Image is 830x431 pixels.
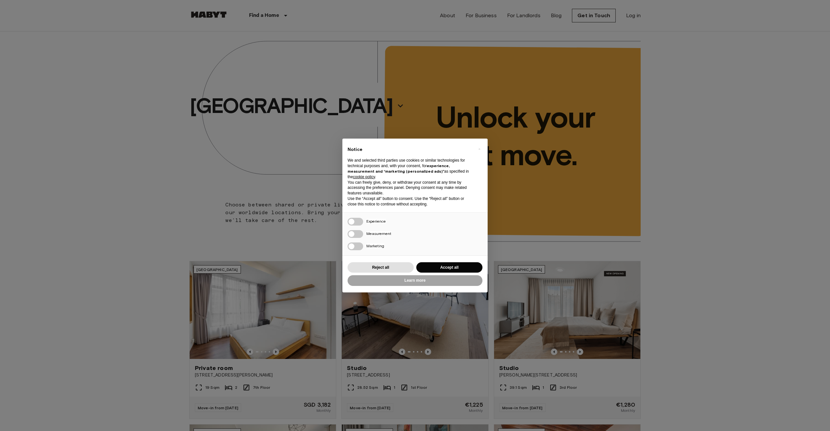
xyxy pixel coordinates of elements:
button: Reject all [348,262,414,273]
span: × [478,145,480,153]
h2: Notice [348,146,472,153]
span: Experience [366,219,386,224]
p: Use the “Accept all” button to consent. Use the “Reject all” button or close this notice to conti... [348,196,472,207]
button: Accept all [416,262,482,273]
strong: experience, measurement and “marketing (personalized ads)” [348,163,450,174]
span: Marketing [366,243,384,248]
a: cookie policy [353,175,375,179]
button: Learn more [348,275,482,286]
span: Measurement [366,231,391,236]
p: We and selected third parties use cookies or similar technologies for technical purposes and, wit... [348,158,472,179]
p: You can freely give, deny, or withdraw your consent at any time by accessing the preferences pane... [348,180,472,196]
button: Close this notice [474,144,484,154]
